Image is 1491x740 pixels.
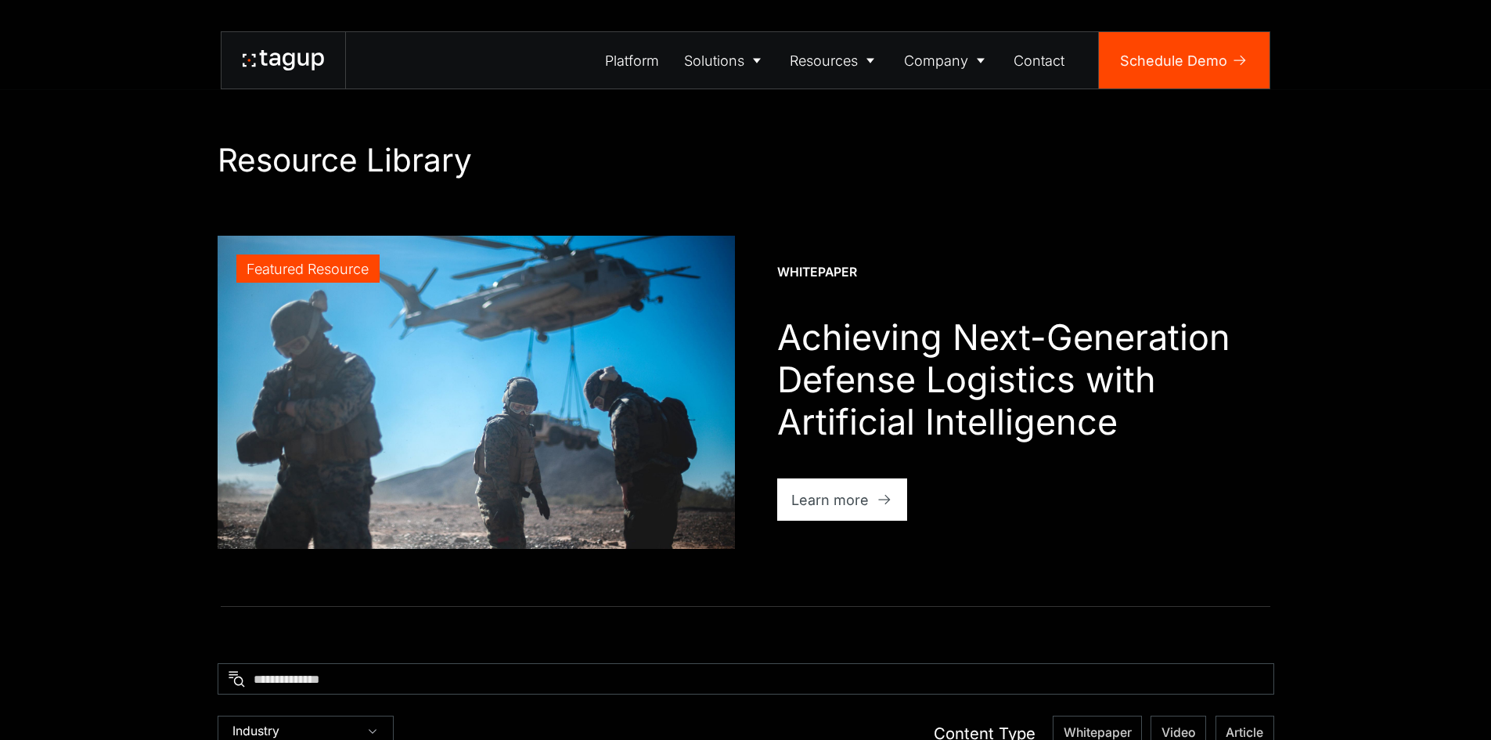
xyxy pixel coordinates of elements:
div: Platform [605,50,659,71]
a: Company [891,32,1002,88]
a: Platform [593,32,672,88]
div: Whitepaper [777,264,857,281]
div: Industry [232,724,279,739]
div: Contact [1014,50,1064,71]
div: Learn more [791,489,869,511]
a: Resources [778,32,892,88]
a: Solutions [672,32,778,88]
div: Company [904,50,968,71]
a: Schedule Demo [1099,32,1270,88]
h1: Achieving Next-Generation Defense Logistics with Artificial Intelligence [777,316,1274,443]
div: Schedule Demo [1120,50,1227,71]
div: Featured Resource [247,258,369,280]
a: Learn more [777,478,908,521]
a: Contact [1002,32,1078,88]
h1: Resource Library [218,141,1274,179]
div: Solutions [684,50,744,71]
div: Resources [790,50,858,71]
a: Featured Resource [218,236,735,549]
